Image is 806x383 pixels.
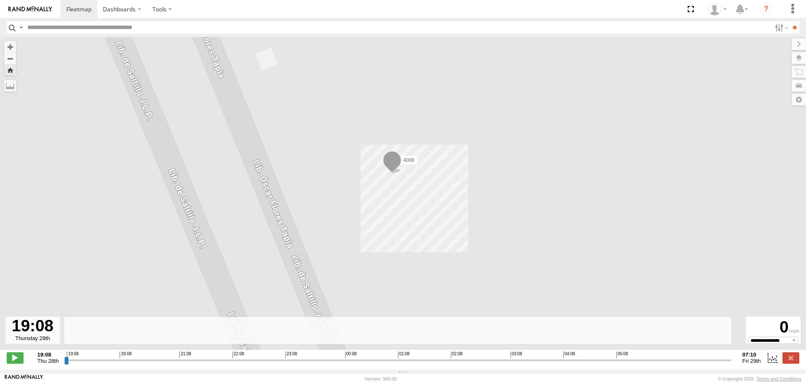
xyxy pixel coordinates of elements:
[4,64,16,76] button: Zoom Home
[7,352,24,363] label: Play/Stop
[4,53,16,64] button: Zoom out
[403,157,414,163] span: 4088
[233,351,244,358] span: 22:08
[772,21,790,34] label: Search Filter Options
[747,318,799,337] div: 0
[285,351,297,358] span: 23:08
[4,41,16,53] button: Zoom in
[8,6,52,12] img: rand-logo.svg
[742,358,761,364] span: Fri 29th Aug 2025
[705,3,730,16] div: Miguel Cantu
[365,376,397,381] div: Version: 306.00
[398,351,410,358] span: 01:08
[5,375,43,383] a: Visit our Website
[563,351,575,358] span: 04:08
[510,351,522,358] span: 03:08
[37,358,59,364] span: Thu 28th Aug 2025
[759,3,773,16] i: ?
[4,80,16,92] label: Measure
[782,352,799,363] label: Close
[179,351,191,358] span: 21:08
[451,351,463,358] span: 02:08
[742,351,761,358] strong: 07:10
[18,21,24,34] label: Search Query
[67,351,79,358] span: 19:08
[37,351,59,358] strong: 19:08
[120,351,131,358] span: 20:08
[757,376,801,381] a: Terms and Conditions
[718,376,801,381] div: © Copyright 2025 -
[616,351,628,358] span: 05:08
[792,94,806,106] label: Map Settings
[345,351,357,358] span: 00:08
